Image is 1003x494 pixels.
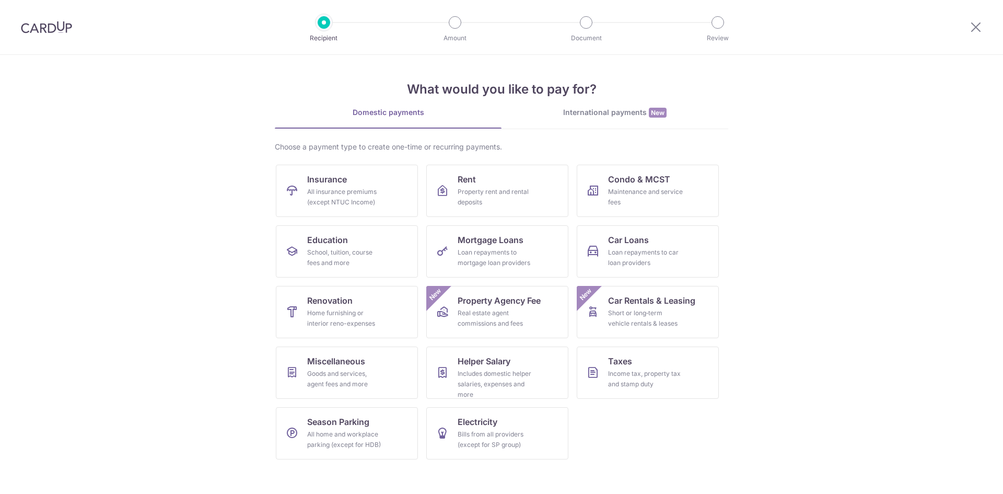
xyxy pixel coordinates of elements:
[458,369,533,400] div: Includes domestic helper salaries, expenses and more
[608,294,695,307] span: Car Rentals & Leasing
[577,225,719,278] a: Car LoansLoan repayments to car loan providers
[608,308,683,329] div: Short or long‑term vehicle rentals & leases
[679,33,756,43] p: Review
[608,247,683,268] div: Loan repayments to car loan providers
[577,165,719,217] a: Condo & MCSTMaintenance and service fees
[458,308,533,329] div: Real estate agent commissions and fees
[307,355,365,367] span: Miscellaneous
[458,355,510,367] span: Helper Salary
[458,294,541,307] span: Property Agency Fee
[276,407,418,459] a: Season ParkingAll home and workplace parking (except for HDB)
[936,463,993,489] iframe: Opens a widget where you can find more information
[649,108,667,118] span: New
[458,173,476,186] span: Rent
[608,187,683,208] div: Maintenance and service fees
[426,225,568,278] a: Mortgage LoansLoan repayments to mortgage loan providers
[307,247,382,268] div: School, tuition, course fees and more
[275,107,501,118] div: Domestic payments
[458,247,533,268] div: Loan repayments to mortgage loan providers
[608,355,632,367] span: Taxes
[276,225,418,278] a: EducationSchool, tuition, course fees and more
[608,369,683,389] div: Income tax, property tax and stamp duty
[577,286,719,338] a: Car Rentals & LeasingShort or long‑term vehicle rentals & leasesNew
[458,234,523,246] span: Mortgage Loans
[307,369,382,389] div: Goods and services, agent fees and more
[426,286,568,338] a: Property Agency FeeReal estate agent commissions and feesNew
[547,33,625,43] p: Document
[307,173,347,186] span: Insurance
[577,347,719,399] a: TaxesIncome tax, property tax and stamp duty
[458,187,533,208] div: Property rent and rental deposits
[285,33,363,43] p: Recipient
[276,347,418,399] a: MiscellaneousGoods and services, agent fees and more
[307,429,382,450] div: All home and workplace parking (except for HDB)
[307,294,353,307] span: Renovation
[426,165,568,217] a: RentProperty rent and rental deposits
[307,234,348,246] span: Education
[458,416,497,428] span: Electricity
[501,107,728,118] div: International payments
[21,21,72,33] img: CardUp
[608,234,649,246] span: Car Loans
[276,286,418,338] a: RenovationHome furnishing or interior reno-expenses
[275,80,728,99] h4: What would you like to pay for?
[416,33,494,43] p: Amount
[458,429,533,450] div: Bills from all providers (except for SP group)
[426,407,568,459] a: ElectricityBills from all providers (except for SP group)
[426,347,568,399] a: Helper SalaryIncludes domestic helper salaries, expenses and more
[307,308,382,329] div: Home furnishing or interior reno-expenses
[275,142,728,152] div: Choose a payment type to create one-time or recurring payments.
[307,187,382,208] div: All insurance premiums (except NTUC Income)
[577,286,594,303] span: New
[427,286,444,303] span: New
[608,173,670,186] span: Condo & MCST
[276,165,418,217] a: InsuranceAll insurance premiums (except NTUC Income)
[307,416,369,428] span: Season Parking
